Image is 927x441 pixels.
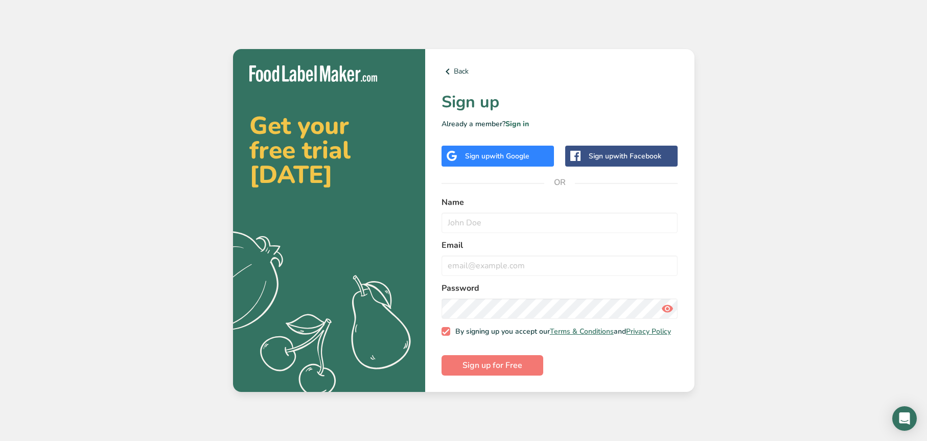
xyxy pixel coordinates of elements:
a: Sign in [505,119,529,129]
div: Sign up [465,151,529,161]
span: with Facebook [613,151,661,161]
button: Sign up for Free [442,355,543,376]
div: Open Intercom Messenger [892,406,917,431]
input: email@example.com [442,256,678,276]
a: Back [442,65,678,78]
span: OR [544,167,575,198]
a: Terms & Conditions [550,327,614,336]
label: Email [442,239,678,251]
span: with Google [490,151,529,161]
div: Sign up [589,151,661,161]
label: Name [442,196,678,208]
img: Food Label Maker [249,65,377,82]
span: By signing up you accept our and [450,327,671,336]
label: Password [442,282,678,294]
p: Already a member? [442,119,678,129]
h2: Get your free trial [DATE] [249,113,409,187]
input: John Doe [442,213,678,233]
a: Privacy Policy [626,327,671,336]
span: Sign up for Free [462,359,522,372]
h1: Sign up [442,90,678,114]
